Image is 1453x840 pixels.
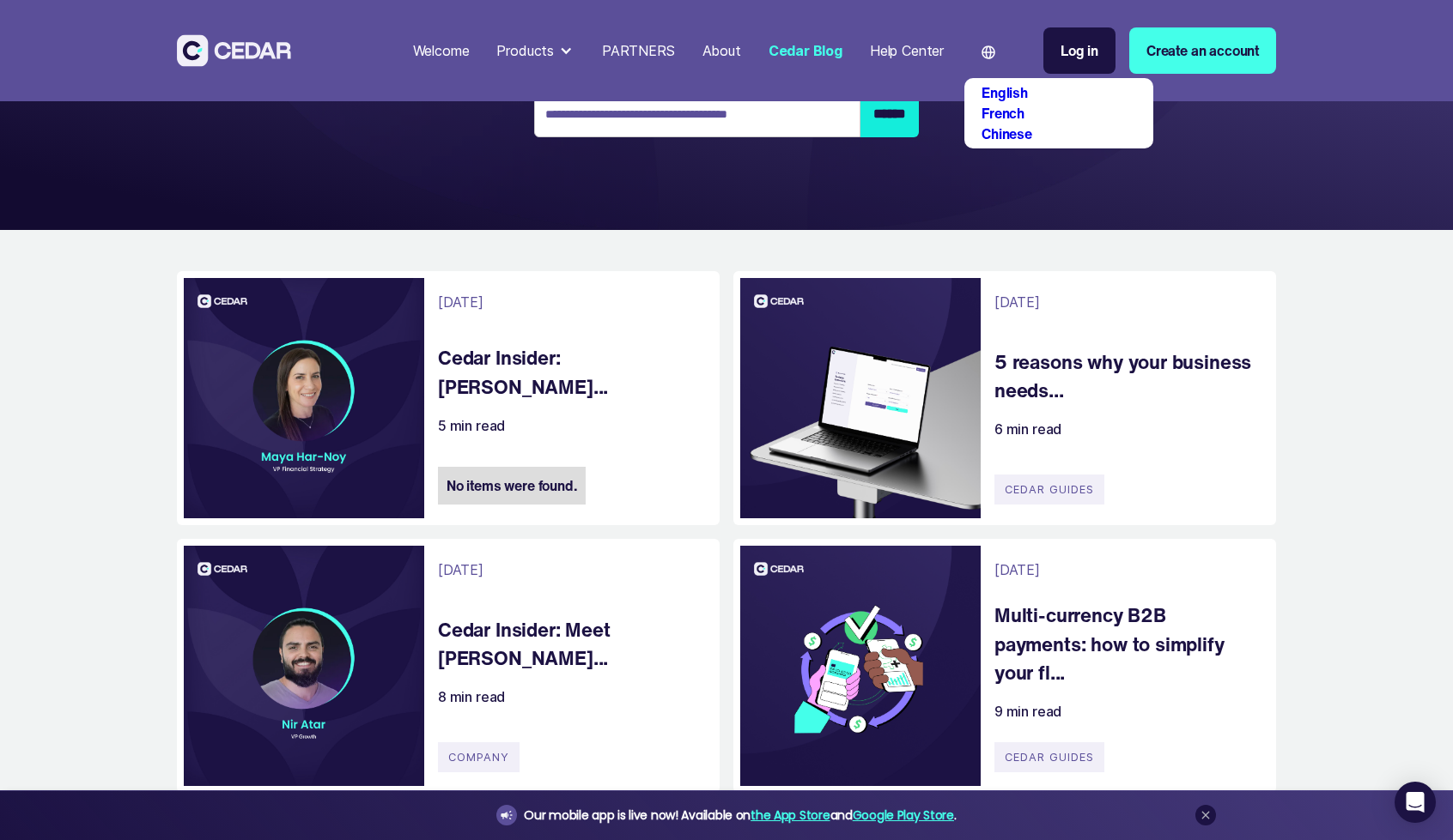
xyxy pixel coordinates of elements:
font: PARTNERS [602,42,675,59]
font: No items were found. [447,475,577,496]
a: PARTNERS [595,32,682,69]
font: Help Center [870,42,944,59]
font: Products [496,42,554,59]
a: the App Store [751,807,830,824]
a: Log in [1043,27,1116,74]
font: Cedar Insider: Meet [PERSON_NAME]... [438,615,611,673]
a: 5 reasons why your business needs... [994,347,1259,405]
font: Multi-currency B2B payments: how to simplify your fl... [994,601,1225,686]
font: [DATE] [438,293,483,311]
font: About [702,42,741,59]
font: Cedar Guides [1005,751,1094,764]
a: Cedar Insider: [PERSON_NAME]... [438,343,702,401]
a: Help Center [863,32,951,69]
a: French [982,103,1024,124]
font: Cedar Blog [769,42,842,59]
a: Cedar Insider: Meet [PERSON_NAME]... [438,615,702,673]
img: announcement [500,808,514,822]
font: Our mobile app is live now! Available on [524,807,751,824]
font: Log in [1061,40,1098,61]
a: Google Play Store [853,807,954,824]
a: Create an account [1129,27,1276,74]
font: . [954,807,957,824]
font: [DATE] [994,561,1040,578]
font: 9 min read [994,703,1061,720]
font: 5 min read [438,417,505,434]
font: [DATE] [438,561,483,578]
font: and [830,807,853,824]
a: English [982,82,1028,103]
div: Products [489,33,581,68]
a: Welcome [406,32,477,69]
img: world icon [982,45,995,59]
font: company [448,751,509,764]
font: Welcome [413,42,470,59]
font: 8 min read [438,688,505,705]
div: Open Intercom Messenger [1395,782,1436,823]
font: Cedar Guides [1005,483,1094,496]
a: Cedar Blog [762,32,849,69]
a: Chinese [982,124,1032,144]
font: 5 reasons why your business needs... [994,347,1251,405]
a: Multi-currency B2B payments: how to simplify your fl... [994,601,1259,687]
font: 6 min read [994,420,1061,438]
font: [DATE] [994,293,1040,311]
font: Cedar Insider: [PERSON_NAME]... [438,343,608,401]
a: About [696,32,748,69]
font: Create an account [1146,40,1259,61]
